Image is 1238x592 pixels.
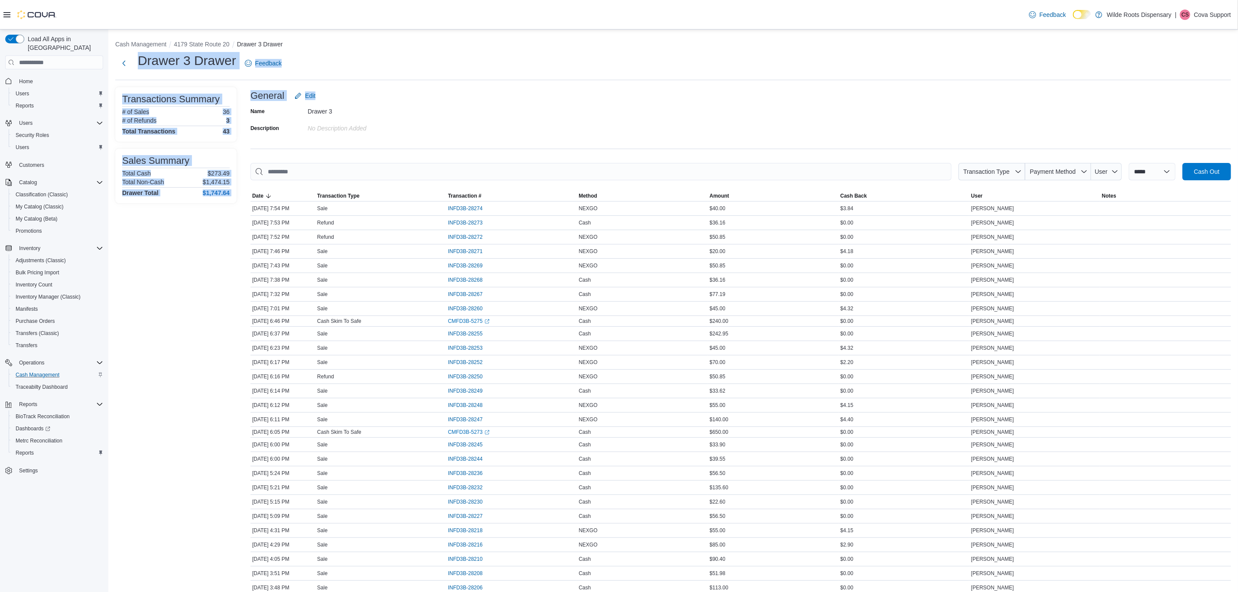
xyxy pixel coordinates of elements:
[16,413,70,420] span: BioTrack Reconciliation
[122,189,159,196] h4: Drawer Total
[12,423,54,434] a: Dashboards
[9,88,107,100] button: Users
[448,416,483,423] span: INFD3B-28247
[9,225,107,237] button: Promotions
[250,260,315,271] div: [DATE] 7:43 PM
[448,540,491,550] button: INFD3B-28216
[838,203,969,214] div: $3.84
[12,226,45,236] a: Promotions
[448,429,490,436] a: CMFD3B-5273External link
[2,75,107,87] button: Home
[448,455,483,462] span: INFD3B-28244
[12,214,103,224] span: My Catalog (Beta)
[1091,163,1122,180] button: User
[12,202,67,212] a: My Catalog (Classic)
[223,108,230,115] p: 36
[317,219,334,226] p: Refund
[16,425,50,432] span: Dashboards
[12,448,103,458] span: Reports
[122,94,220,104] h3: Transactions Summary
[12,267,63,278] a: Bulk Pricing Import
[9,254,107,267] button: Adjustments (Classic)
[838,316,969,326] div: $0.00
[448,219,483,226] span: INFD3B-28273
[16,269,59,276] span: Bulk Pricing Import
[963,168,1010,175] span: Transaction Type
[122,117,156,124] h6: # of Refunds
[710,262,726,269] span: $50.85
[12,304,103,314] span: Manifests
[448,402,483,409] span: INFD3B-28248
[19,401,37,408] span: Reports
[710,276,726,283] span: $36.16
[579,276,591,283] span: Cash
[250,203,315,214] div: [DATE] 7:54 PM
[448,511,491,521] button: INFD3B-28227
[122,108,149,115] h6: # of Sales
[19,78,33,85] span: Home
[317,234,334,241] p: Refund
[838,260,969,271] div: $0.00
[579,318,591,325] span: Cash
[12,411,73,422] a: BioTrack Reconciliation
[448,232,491,242] button: INFD3B-28272
[448,260,491,271] button: INFD3B-28269
[9,410,107,423] button: BioTrack Reconciliation
[16,371,59,378] span: Cash Management
[16,384,68,390] span: Traceabilty Dashboard
[2,159,107,171] button: Customers
[12,142,103,153] span: Users
[448,525,491,536] button: INFD3B-28218
[16,177,40,188] button: Catalog
[250,232,315,242] div: [DATE] 7:52 PM
[1182,10,1189,20] span: CS
[12,267,103,278] span: Bulk Pricing Import
[2,242,107,254] button: Inventory
[1073,10,1091,19] input: Dark Mode
[448,441,483,448] span: INFD3B-28245
[250,163,952,180] input: This is a search bar. As you type, the results lower in the page will automatically filter.
[226,117,230,124] p: 3
[484,319,490,324] svg: External link
[971,219,1014,226] span: [PERSON_NAME]
[16,118,103,128] span: Users
[579,234,598,241] span: NEXGO
[579,305,598,312] span: NEXGO
[16,437,62,444] span: Metrc Reconciliation
[448,373,483,380] span: INFD3B-28250
[840,192,867,199] span: Cash Back
[308,121,424,132] div: No Description added
[16,358,103,368] span: Operations
[448,513,483,520] span: INFD3B-28227
[1025,163,1091,180] button: Payment Method
[1194,10,1231,20] p: Cova Support
[579,291,591,298] span: Cash
[448,359,483,366] span: INFD3B-28252
[710,192,729,199] span: Amount
[9,100,107,112] button: Reports
[2,464,107,477] button: Settings
[12,370,103,380] span: Cash Management
[448,248,483,255] span: INFD3B-28271
[12,304,41,314] a: Manifests
[16,102,34,109] span: Reports
[250,303,315,314] div: [DATE] 7:01 PM
[448,291,483,298] span: INFD3B-28267
[579,219,591,226] span: Cash
[1095,168,1108,175] span: User
[24,35,103,52] span: Load All Apps in [GEOGRAPHIC_DATA]
[16,358,48,368] button: Operations
[9,141,107,153] button: Users
[9,279,107,291] button: Inventory Count
[16,76,36,87] a: Home
[16,465,41,476] a: Settings
[1194,167,1219,176] span: Cash Out
[12,340,103,351] span: Transfers
[16,132,49,139] span: Security Roles
[708,191,839,201] button: Amount
[448,262,483,269] span: INFD3B-28269
[448,276,483,283] span: INFD3B-28268
[250,191,315,201] button: Date
[838,232,969,242] div: $0.00
[174,41,229,48] button: 4179 State Route 20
